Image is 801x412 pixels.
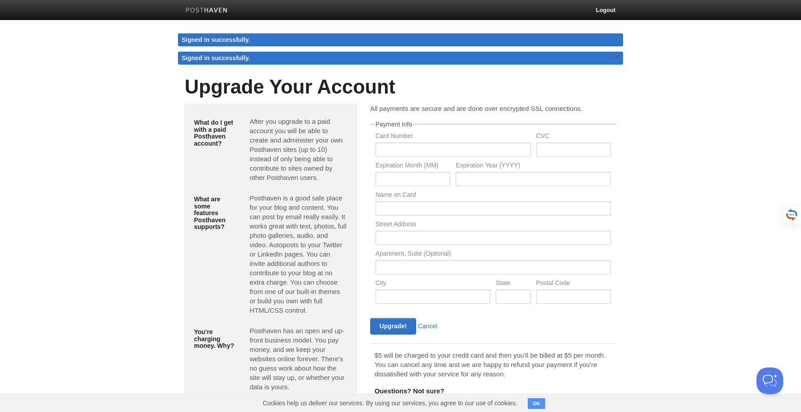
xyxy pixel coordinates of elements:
b: Questions? Not sure? [375,387,445,395]
h5: You're charging money. Why? [194,329,236,349]
p: Feel free to email us at [375,386,612,405]
span: Cookies help us deliver our services. By using our services, you agree to our use of cookies. [254,394,526,412]
h1: Upgrade Your Account [185,76,616,98]
label: CVC [536,133,611,141]
a: Cancel [418,322,437,330]
button: OK [528,398,545,409]
p: Posthaven has an open and up-front business model. You pay money, and we keep your websites onlin... [250,326,348,392]
img: Posthaven-bar [186,8,228,14]
p: All payments are secure and are done over encrypted SSL connections. [370,104,616,113]
div: Signed in successfully. [178,33,623,46]
label: City [376,280,491,288]
legend: Payment Info [374,121,414,127]
label: Postal Code [536,280,611,288]
a: × [613,52,621,63]
label: Apartment, Suite (Optional) [376,250,611,259]
label: State [496,280,530,288]
label: Card Number [376,133,531,141]
span: Signed in successfully. [182,54,250,61]
label: Name on Card [376,192,611,200]
h5: What do I get with a paid Posthaven account? [194,119,236,147]
label: Expiration Month (MM) [376,162,450,171]
input: Upgrade! [370,318,416,334]
h5: What are some features Posthaven supports? [194,196,236,230]
p: Posthaven is a good safe place for your blog and content. You can post by email really easily. It... [250,193,348,315]
p: $5 will be charged to your credit card and then you'll be billed at $5 per month. You can cancel ... [375,351,612,379]
p: After you upgrade to a paid account you will be able to create and administer your own Posthaven ... [250,117,348,182]
label: Expiration Year (YYYY) [456,162,611,171]
label: Street Address [376,221,611,229]
iframe: Help Scout Beacon - Open [756,367,783,394]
